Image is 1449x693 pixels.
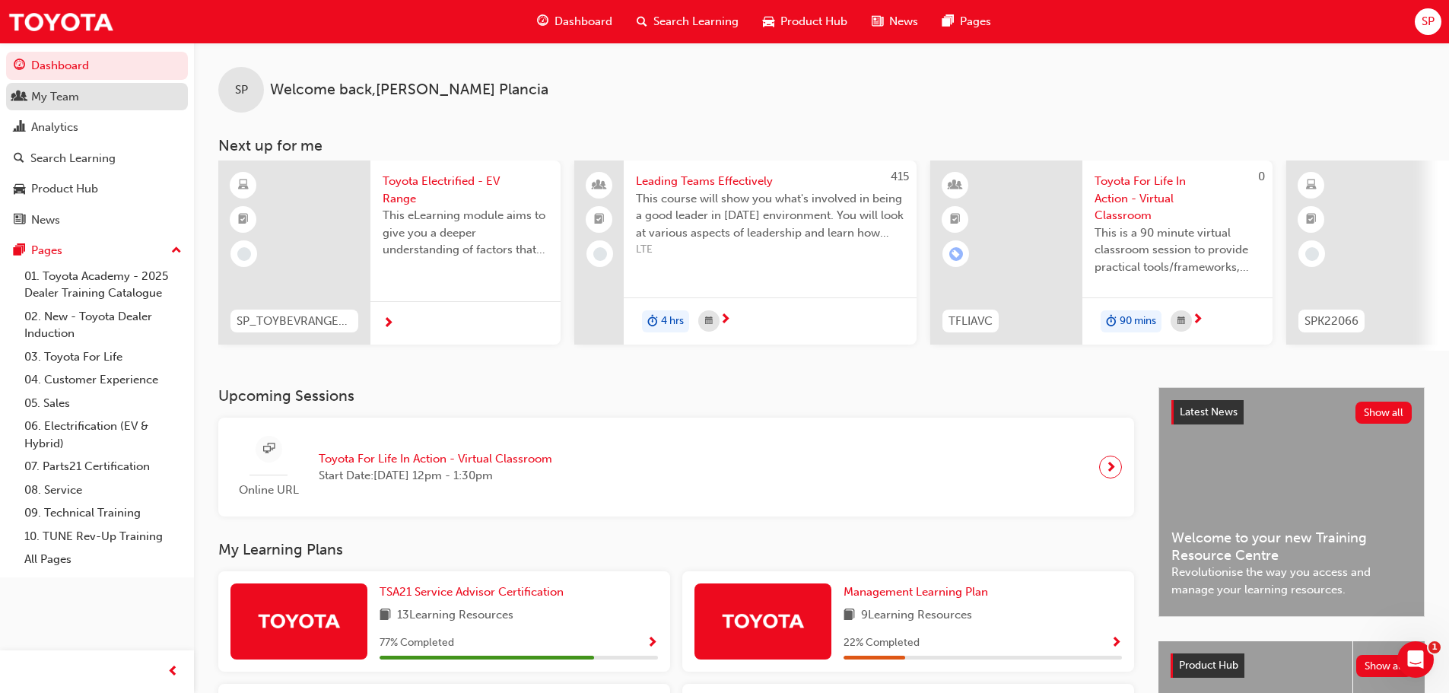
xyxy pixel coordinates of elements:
span: Show Progress [1111,637,1122,650]
span: SPK22066 [1304,313,1358,330]
a: 08. Service [18,478,188,502]
span: booktick-icon [950,210,961,230]
span: Latest News [1180,405,1238,418]
span: search-icon [14,152,24,166]
span: Product Hub [1179,659,1238,672]
span: 13 Learning Resources [397,606,513,625]
span: sessionType_ONLINE_URL-icon [263,440,275,459]
a: search-iconSearch Learning [624,6,751,37]
iframe: Intercom live chat [1397,641,1434,678]
span: learningRecordVerb_NONE-icon [1305,247,1319,261]
span: booktick-icon [238,210,249,230]
a: Dashboard [6,52,188,80]
span: next-icon [1192,313,1203,327]
span: This eLearning module aims to give you a deeper understanding of factors that influence driving r... [383,207,548,259]
a: All Pages [18,548,188,571]
a: Latest NewsShow allWelcome to your new Training Resource CentreRevolutionise the way you access a... [1158,387,1425,617]
span: people-icon [594,176,605,196]
a: News [6,206,188,234]
span: learningRecordVerb_NONE-icon [593,247,607,261]
span: Welcome to your new Training Resource Centre [1171,529,1412,564]
span: book-icon [380,606,391,625]
span: prev-icon [167,663,179,682]
h3: Next up for me [194,137,1449,154]
a: 415Leading Teams EffectivelyThis course will show you what's involved in being a good leader in [... [574,161,917,345]
span: calendar-icon [1177,312,1185,331]
span: News [889,13,918,30]
a: SP_TOYBEVRANGE_ELToyota Electrified - EV RangeThis eLearning module aims to give you a deeper und... [218,161,561,345]
span: next-icon [720,313,731,327]
span: Revolutionise the way you access and manage your learning resources. [1171,564,1412,598]
span: duration-icon [1106,312,1117,332]
span: 22 % Completed [844,634,920,652]
span: duration-icon [647,312,658,332]
a: 09. Technical Training [18,501,188,525]
div: Pages [31,242,62,259]
a: 06. Electrification (EV & Hybrid) [18,415,188,455]
div: Analytics [31,119,78,136]
span: chart-icon [14,121,25,135]
span: 9 Learning Resources [861,606,972,625]
button: Show Progress [647,634,658,653]
span: guage-icon [14,59,25,73]
span: pages-icon [14,244,25,258]
button: SP [1415,8,1441,35]
button: Show all [1355,402,1412,424]
img: Trak [257,607,341,634]
button: Show Progress [1111,634,1122,653]
span: up-icon [171,241,182,261]
a: Online URLToyota For Life In Action - Virtual ClassroomStart Date:[DATE] 12pm - 1:30pm [230,430,1122,505]
span: learningResourceType_ELEARNING-icon [238,176,249,196]
span: guage-icon [537,12,548,31]
a: TSA21 Service Advisor Certification [380,583,570,601]
div: Product Hub [31,180,98,198]
span: learningRecordVerb_ENROLL-icon [949,247,963,261]
span: Toyota For Life In Action - Virtual Classroom [319,450,552,468]
span: Search Learning [653,13,739,30]
a: 01. Toyota Academy - 2025 Dealer Training Catalogue [18,265,188,305]
span: learningRecordVerb_NONE-icon [237,247,251,261]
span: Toyota For Life In Action - Virtual Classroom [1095,173,1260,224]
span: people-icon [14,91,25,104]
span: next-icon [1105,456,1117,478]
a: 02. New - Toyota Dealer Induction [18,305,188,345]
img: Trak [721,607,805,634]
span: Online URL [230,482,307,499]
span: This is a 90 minute virtual classroom session to provide practical tools/frameworks, behaviours a... [1095,224,1260,276]
span: SP_TOYBEVRANGE_EL [237,313,352,330]
a: 05. Sales [18,392,188,415]
a: 03. Toyota For Life [18,345,188,369]
span: SP [1422,13,1435,30]
a: Analytics [6,113,188,141]
span: next-icon [383,317,394,331]
span: SP [235,81,248,99]
span: Pages [960,13,991,30]
a: Management Learning Plan [844,583,994,601]
a: car-iconProduct Hub [751,6,860,37]
a: Search Learning [6,145,188,173]
span: learningResourceType_ELEARNING-icon [1306,176,1317,196]
span: booktick-icon [1306,210,1317,230]
span: Product Hub [780,13,847,30]
button: Pages [6,237,188,265]
button: Show all [1356,655,1413,677]
button: DashboardMy TeamAnalyticsSearch LearningProduct HubNews [6,49,188,237]
a: 07. Parts21 Certification [18,455,188,478]
span: Start Date: [DATE] 12pm - 1:30pm [319,467,552,485]
span: Toyota Electrified - EV Range [383,173,548,207]
a: pages-iconPages [930,6,1003,37]
a: Product Hub [6,175,188,203]
span: news-icon [14,214,25,227]
span: 90 mins [1120,313,1156,330]
span: 4 hrs [661,313,684,330]
span: calendar-icon [705,312,713,331]
span: 1 [1428,641,1441,653]
a: 04. Customer Experience [18,368,188,392]
span: book-icon [844,606,855,625]
img: Trak [8,5,114,39]
span: 0 [1258,170,1265,183]
h3: My Learning Plans [218,541,1134,558]
span: Management Learning Plan [844,585,988,599]
a: 0TFLIAVCToyota For Life In Action - Virtual ClassroomThis is a 90 minute virtual classroom sessio... [930,161,1273,345]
